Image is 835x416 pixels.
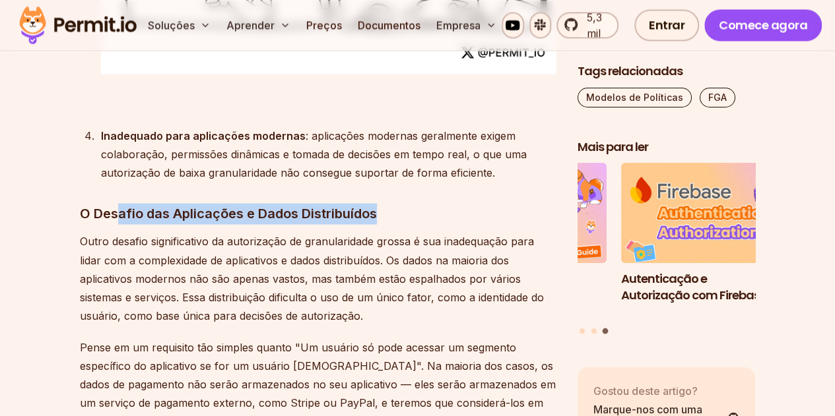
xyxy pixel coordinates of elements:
font: Preços [306,18,342,32]
a: Um guia completo para planejar seu modelo de autorização e arquitetura [429,163,607,320]
img: Logotipo da permissão [13,3,143,47]
font: O Desafio das Aplicações e Dados Distribuídos [80,206,377,222]
font: Tags relacionadas [578,63,683,79]
button: Soluções [143,12,216,38]
li: 2 de 3 [429,163,607,320]
div: Postagens [578,163,756,336]
a: Entrar [634,9,699,41]
button: Aprender [221,12,296,38]
a: Comece agora [704,9,822,41]
font: Outro desafio significativo da autorização de granularidade grossa é sua inadequação para lidar c... [80,235,544,322]
font: : aplicações modernas geralmente exigem colaboração, permissões dinâmicas e tomada de decisões em... [101,129,527,179]
a: 5,3 mil [556,12,618,38]
button: Ir para o slide 1 [580,328,585,334]
font: Soluções [148,18,195,32]
img: Autenticação e Autorização com Firebase [621,163,799,264]
font: Mais para ler [578,138,648,155]
font: Empresa [436,18,481,32]
font: Inadequado para aplicações modernas [101,129,306,142]
font: Gostou deste artigo? [593,384,698,398]
button: Ir para o slide 2 [591,328,597,334]
font: FGA [708,92,727,103]
a: Preços [301,12,347,38]
font: Aprender [226,18,275,32]
a: Documentos [352,12,426,38]
font: Documentos [358,18,420,32]
font: Autenticação e Autorização com Firebase [621,270,766,303]
img: Um guia completo para planejar seu modelo de autorização e arquitetura [429,163,607,264]
font: Entrar [649,16,685,33]
a: Modelos de Políticas [578,88,692,107]
font: Comece agora [719,16,807,33]
li: 3 de 3 [621,163,799,320]
font: Modelos de Políticas [586,92,683,103]
font: 5,3 mil [587,11,602,40]
button: Vá para o slide 3 [603,328,609,334]
button: Empresa [431,12,502,38]
a: FGA [700,88,735,107]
